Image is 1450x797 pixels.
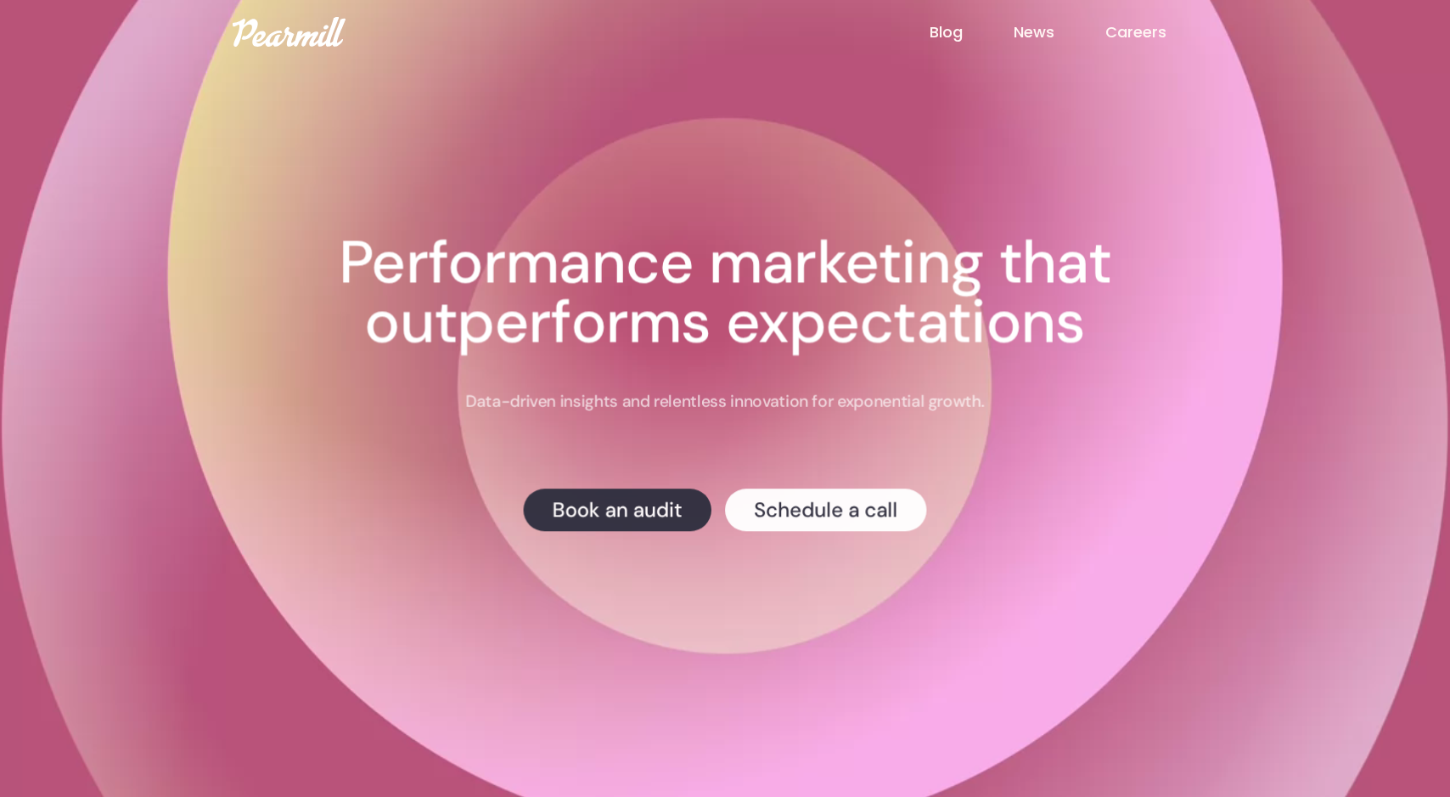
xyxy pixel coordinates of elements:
[725,489,926,531] a: Schedule a call
[930,21,1014,43] a: Blog
[1014,21,1105,43] a: News
[524,489,711,531] a: Book an audit
[466,391,985,413] p: Data-driven insights and relentless innovation for exponential growth.
[233,17,346,47] img: Pearmill logo
[1105,21,1217,43] a: Careers
[249,233,1201,352] h1: Performance marketing that outperforms expectations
